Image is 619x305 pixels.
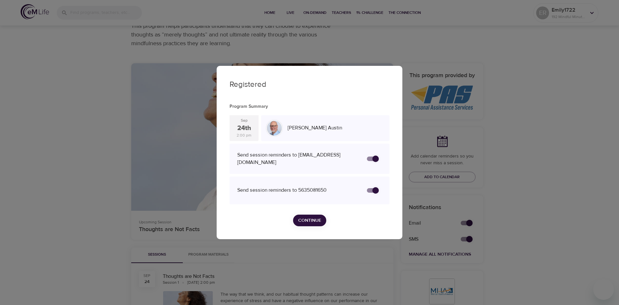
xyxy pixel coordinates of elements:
[230,103,389,110] p: Program Summary
[285,122,387,134] div: [PERSON_NAME] Austin
[241,118,248,123] div: Sep
[298,217,321,225] span: Continue
[237,124,251,133] div: 24th
[237,187,360,194] div: Send session reminders to 5635081650
[230,79,389,90] p: Registered
[293,215,326,227] button: Continue
[237,133,251,138] div: 2:00 pm
[237,151,360,166] div: Send session reminders to [EMAIL_ADDRESS][DOMAIN_NAME]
